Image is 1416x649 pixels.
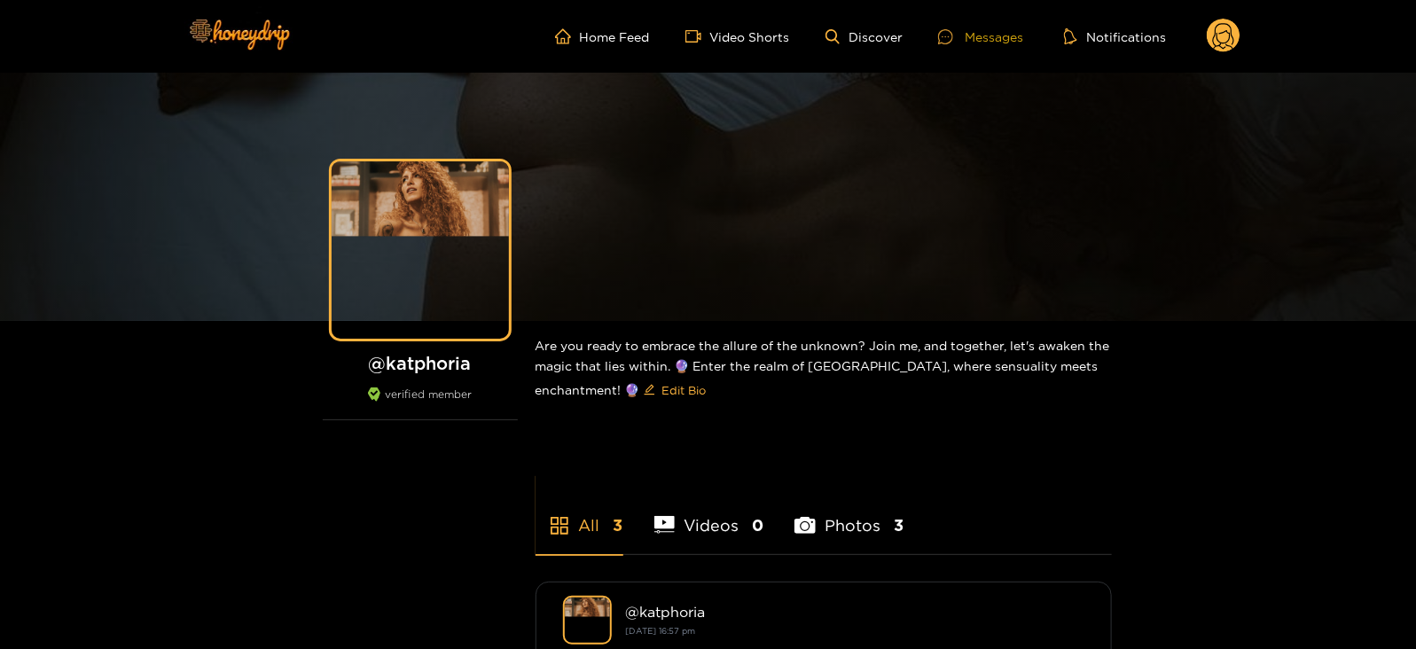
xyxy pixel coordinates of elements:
[563,596,612,645] img: katphoria
[644,384,655,397] span: edit
[323,352,518,374] h1: @ katphoria
[536,321,1112,418] div: Are you ready to embrace the allure of the unknown? Join me, and together, let's awaken the magic...
[1059,27,1171,45] button: Notifications
[825,29,903,44] a: Discover
[555,28,650,44] a: Home Feed
[685,28,790,44] a: Video Shorts
[640,376,710,404] button: editEdit Bio
[614,514,623,536] span: 3
[549,515,570,536] span: appstore
[752,514,763,536] span: 0
[555,28,580,44] span: home
[894,514,904,536] span: 3
[536,474,623,554] li: All
[938,27,1023,47] div: Messages
[323,387,518,420] div: verified member
[662,381,707,399] span: Edit Bio
[685,28,710,44] span: video-camera
[626,626,696,636] small: [DATE] 16:57 pm
[626,604,1084,620] div: @ katphoria
[794,474,904,554] li: Photos
[654,474,764,554] li: Videos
